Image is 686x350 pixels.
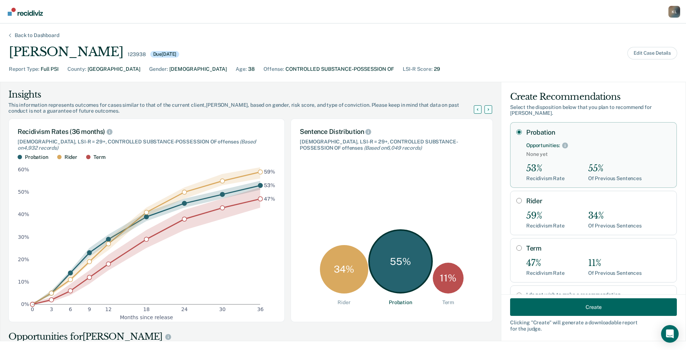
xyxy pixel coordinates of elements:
div: Probation [25,154,48,160]
div: Create Recommendations [510,91,677,103]
text: 0% [21,301,29,307]
button: Create [510,298,677,316]
text: 30% [18,234,29,240]
g: y-axis tick label [18,167,29,307]
text: 47% [264,196,275,202]
div: Due [DATE] [150,51,180,58]
div: 55 % [368,229,433,294]
div: Of Previous Sentences [588,270,642,276]
text: 50% [18,189,29,195]
div: 53% [526,163,565,174]
div: 34% [588,211,642,221]
div: 29 [434,65,440,73]
div: Sentence Distribution [300,128,484,136]
div: Of Previous Sentences [588,223,642,229]
span: (Based on 4,932 records ) [18,139,255,151]
text: 40% [18,212,29,218]
text: 60% [18,167,29,173]
div: Open Intercom Messenger [661,325,679,343]
div: CONTROLLED SUBSTANCE-POSSESSION OF [285,65,394,73]
div: Back to Dashboard [6,32,68,39]
g: dot [30,170,263,307]
div: Offense : [263,65,284,73]
div: 11 % [433,263,464,294]
div: Term [442,299,454,306]
text: Months since release [120,314,173,320]
g: x-axis label [120,314,173,320]
text: 30 [219,307,226,313]
div: 11% [588,258,642,269]
div: 59% [526,211,565,221]
div: Of Previous Sentences [588,175,642,182]
div: [DEMOGRAPHIC_DATA], LSI-R = 29+, CONTROLLED SUBSTANCE-POSSESSION OF offenses [18,139,276,151]
div: Select the disposition below that you plan to recommend for [PERSON_NAME] . [510,104,677,117]
text: 9 [88,307,91,313]
div: Full PSI [41,65,59,73]
div: Rider [338,299,350,306]
text: 53% [264,182,275,188]
div: Recidivism Rate [526,175,565,182]
div: LSI-R Score : [403,65,432,73]
button: Profile dropdown button [668,6,680,18]
text: 6 [69,307,72,313]
label: Probation [526,128,671,136]
div: Recidivism Rates (36 months) [18,128,276,136]
div: Report Type : [9,65,39,73]
text: 59% [264,169,275,175]
text: 10% [18,279,29,285]
label: I do not wish to make a recommendation [526,292,671,298]
span: (Based on 6,049 records ) [364,145,422,151]
text: 36 [257,307,264,313]
div: [DEMOGRAPHIC_DATA] [169,65,227,73]
div: This information represents outcomes for cases similar to that of the current client, [PERSON_NAM... [8,102,483,114]
label: Rider [526,197,671,205]
div: 55% [588,163,642,174]
div: Insights [8,89,483,101]
text: 12 [105,307,112,313]
div: [PERSON_NAME] [9,44,123,59]
div: County : [67,65,86,73]
text: 0 [31,307,34,313]
g: text [264,169,275,202]
g: area [32,167,260,304]
text: 24 [181,307,188,313]
div: Opportunities for [PERSON_NAME] [8,331,493,343]
text: 18 [143,307,150,313]
div: 123938 [128,51,145,58]
label: Term [526,244,671,252]
div: Clicking " Create " will generate a downloadable report for the judge. [510,320,677,332]
button: Edit Case Details [627,47,677,59]
div: Term [93,154,105,160]
img: Recidiviz [8,8,43,16]
div: [GEOGRAPHIC_DATA] [88,65,140,73]
div: Age : [236,65,247,73]
div: 38 [248,65,255,73]
g: x-axis tick label [31,307,263,313]
span: None yet [526,151,671,157]
div: Recidivism Rate [526,270,565,276]
text: 20% [18,256,29,262]
div: Opportunities: [526,142,560,149]
div: Probation [389,299,412,306]
div: K L [668,6,680,18]
div: 34 % [320,245,368,294]
div: 47% [526,258,565,269]
div: Gender : [149,65,168,73]
div: Recidivism Rate [526,223,565,229]
text: 3 [50,307,53,313]
div: Rider [64,154,77,160]
div: [DEMOGRAPHIC_DATA], LSI-R = 29+, CONTROLLED SUBSTANCE-POSSESSION OF offenses [300,139,484,151]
